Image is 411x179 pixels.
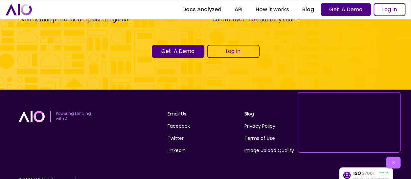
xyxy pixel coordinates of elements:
p: Powering Lending with AI [56,111,91,122]
a: LinkedIn [168,147,186,154]
a: Log In [207,45,260,58]
a: Image Upload Quality [244,147,294,154]
iframe: AIO - powering financial decision making [301,95,398,150]
a: Blog [296,4,321,15]
a: Docs Analyzed [176,4,228,15]
a: How it works [249,4,296,15]
a: Terms of Use [244,135,275,142]
a: home [6,4,32,15]
a: Blog [244,111,254,117]
a: API [228,4,249,15]
a: Get A Demo [152,45,204,58]
a: Privacy Policy [244,123,275,130]
a: Get A Demo [321,3,371,16]
a: Email Us [168,111,186,117]
a: Twitter [168,135,184,142]
a: Log In [374,3,405,16]
a: Facebook [168,123,190,130]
